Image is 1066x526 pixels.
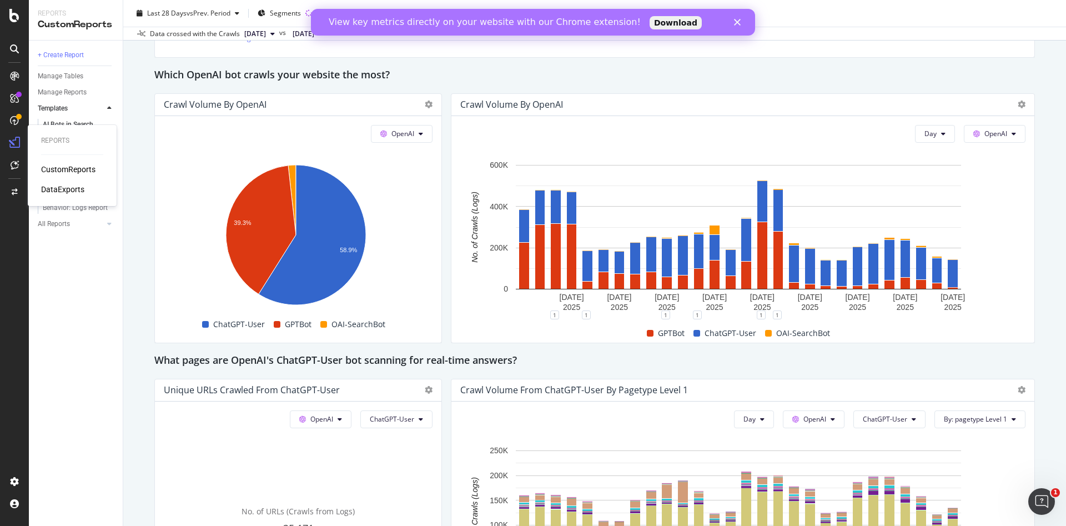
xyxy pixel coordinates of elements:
[285,318,311,331] span: GPTBot
[38,103,104,114] a: Templates
[321,4,369,22] button: Filters
[702,293,727,302] text: [DATE]
[490,471,508,480] text: 200K
[658,303,676,312] text: 2025
[460,159,1017,315] svg: A chart.
[941,293,965,302] text: [DATE]
[783,410,844,428] button: OpenAI
[132,4,244,22] button: Last 28 DaysvsPrev. Period
[750,293,775,302] text: [DATE]
[164,384,340,395] div: Unique URLs Crawled from ChatGPT-User
[924,129,937,138] span: Day
[288,27,328,41] button: [DATE]
[38,71,83,82] div: Manage Tables
[1028,488,1055,515] iframe: Intercom live chat
[944,303,962,312] text: 2025
[164,99,266,110] div: Crawl Volume by OpenAI
[706,303,723,312] text: 2025
[391,129,414,138] span: OpenAI
[582,310,591,319] div: 1
[38,218,70,230] div: All Reports
[290,410,351,428] button: OpenAI
[41,164,95,175] a: CustomReports
[460,99,563,110] div: Crawl Volume by OpenAI
[893,293,917,302] text: [DATE]
[187,8,230,18] span: vs Prev. Period
[234,219,251,226] text: 39.3%
[242,506,355,517] span: No. of URLs (Crawls from Logs)
[849,303,866,312] text: 2025
[743,414,756,424] span: Day
[1051,488,1060,497] span: 1
[311,9,755,36] iframe: Intercom live chat banner
[154,352,1035,370] div: What pages are OpenAI's ChatGPT-User bot scanning for real-time answers?
[846,293,870,302] text: [DATE]
[270,8,301,18] span: Segments
[370,414,414,424] span: ChatGPT-User
[41,184,84,195] a: DataExports
[331,318,385,331] span: OAI-SearchBot
[38,218,104,230] a: All Reports
[279,28,288,38] span: vs
[460,384,688,395] div: Crawl Volume from ChatGPT-User by pagetype Level 1
[897,303,914,312] text: 2025
[253,4,305,22] button: Segments
[38,87,87,98] div: Manage Reports
[451,93,1035,343] div: Crawl Volume by OpenAIDayOpenAIA chart.111111GPTBotChatGPT-UserOAI-SearchBot
[371,125,433,143] button: OpenAI
[504,284,508,293] text: 0
[705,327,756,340] span: ChatGPT-User
[310,414,333,424] span: OpenAI
[863,414,907,424] span: ChatGPT-User
[773,310,782,319] div: 1
[661,310,670,319] div: 1
[38,9,114,18] div: Reports
[423,10,434,17] div: Close
[154,352,517,370] h2: What pages are OpenAI's ChatGPT-User bot scanning for real-time answers?
[154,93,442,343] div: Crawl Volume by OpenAIOpenAIA chart.ChatGPT-UserGPTBotOAI-SearchBot
[164,33,272,43] a: Learn more in our Knowledge Base
[38,49,84,61] div: + Create Report
[147,8,187,18] span: Last 28 Days
[801,303,818,312] text: 2025
[470,192,479,263] text: No. of Crawls (Logs)
[293,29,314,39] span: 2025 Aug. 19th
[490,496,508,505] text: 150K
[150,29,240,39] div: Data crossed with the Crawls
[38,71,115,82] a: Manage Tables
[658,327,685,340] span: GPTBot
[611,303,628,312] text: 2025
[340,247,357,253] text: 58.9%
[154,67,1035,84] div: Which OpenAI bot crawls your website the most?
[360,410,433,428] button: ChatGPT-User
[944,414,1007,424] span: By: pagetype Level 1
[753,303,771,312] text: 2025
[43,119,115,131] a: AI Bots in Search
[490,446,508,455] text: 250K
[38,18,114,31] div: CustomReports
[154,67,390,84] h2: Which OpenAI bot crawls your website the most?
[734,410,774,428] button: Day
[776,327,830,340] span: OAI-SearchBot
[984,129,1007,138] span: OpenAI
[757,310,766,319] div: 1
[915,125,955,143] button: Day
[655,293,679,302] text: [DATE]
[38,49,115,61] a: + Create Report
[43,119,93,131] div: AI Bots in Search
[803,414,826,424] span: OpenAI
[550,310,559,319] div: 1
[490,161,508,169] text: 600K
[164,159,428,315] svg: A chart.
[798,293,822,302] text: [DATE]
[607,293,631,302] text: [DATE]
[964,125,1025,143] button: OpenAI
[490,202,508,211] text: 400K
[38,103,68,114] div: Templates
